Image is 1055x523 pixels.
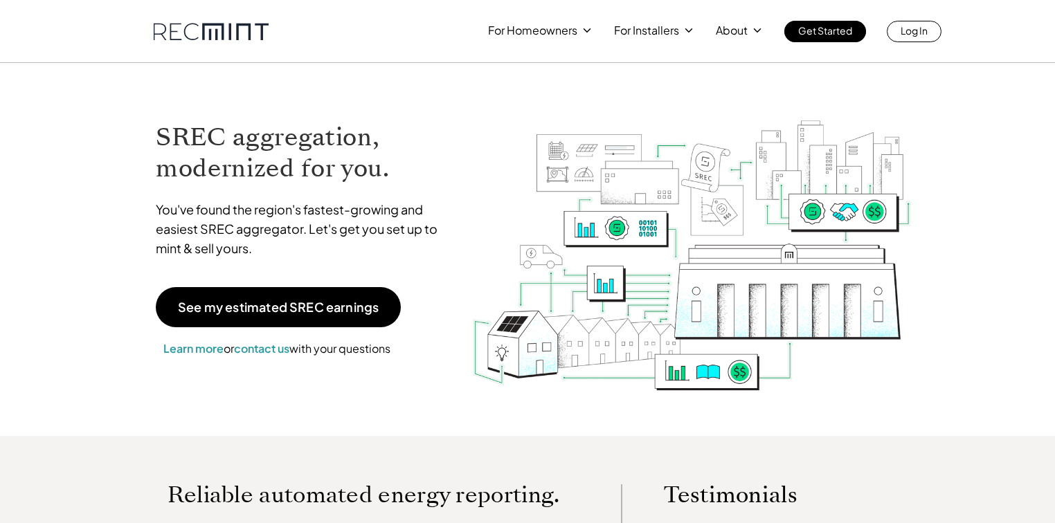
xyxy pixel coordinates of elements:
[156,200,451,258] p: You've found the region's fastest-growing and easiest SREC aggregator. Let's get you set up to mi...
[156,122,451,184] h1: SREC aggregation, modernized for you.
[156,340,398,358] p: or with your questions
[784,21,866,42] a: Get Started
[664,484,870,505] p: Testimonials
[488,21,577,40] p: For Homeowners
[156,287,401,327] a: See my estimated SREC earnings
[168,484,580,505] p: Reliable automated energy reporting.
[901,21,928,40] p: Log In
[798,21,852,40] p: Get Started
[716,21,748,40] p: About
[163,341,224,356] a: Learn more
[471,84,913,394] img: RECmint value cycle
[178,301,379,313] p: See my estimated SREC earnings
[234,341,289,356] a: contact us
[887,21,941,42] a: Log In
[614,21,679,40] p: For Installers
